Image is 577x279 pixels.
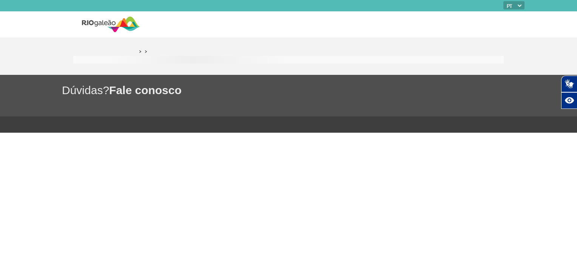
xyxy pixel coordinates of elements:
[109,84,182,96] span: Fale conosco
[139,47,142,56] a: >
[561,76,577,109] div: Plugin de acessibilidade da Hand Talk.
[145,47,147,56] a: >
[62,82,577,98] h1: Dúvidas?
[561,92,577,109] button: Abrir recursos assistivos.
[561,76,577,92] button: Abrir tradutor de língua de sinais.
